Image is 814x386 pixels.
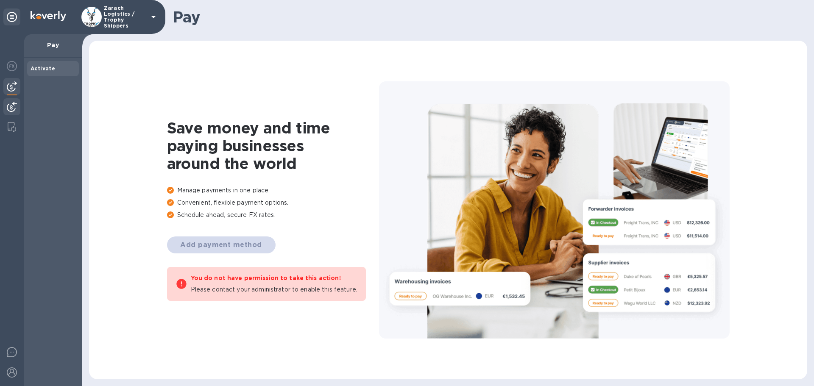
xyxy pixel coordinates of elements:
p: Manage payments in one place. [167,186,379,195]
img: Foreign exchange [7,61,17,71]
h1: Pay [173,8,800,26]
b: Activate [31,65,55,72]
p: Please contact your administrator to enable this feature. [191,285,358,294]
img: Logo [31,11,66,21]
p: Convenient, flexible payment options. [167,198,379,207]
p: Schedule ahead, secure FX rates. [167,211,379,219]
p: Pay [31,41,75,49]
b: You do not have permission to take this action! [191,275,341,281]
p: Zarach Logistics / Trophy Shippers [104,5,146,29]
h1: Save money and time paying businesses around the world [167,119,379,172]
div: Unpin categories [3,8,20,25]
